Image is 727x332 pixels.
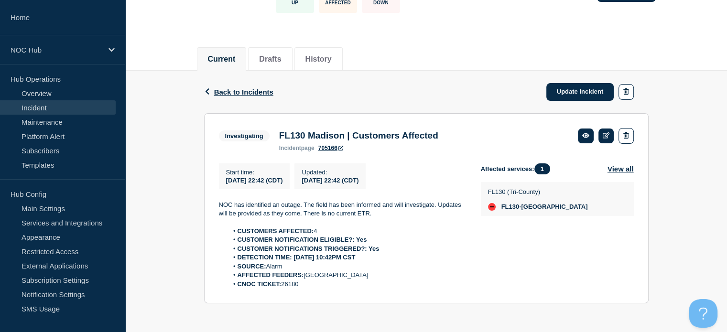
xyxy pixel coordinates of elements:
p: FL130 (Tri-County) [488,188,588,195]
a: Update incident [546,83,614,101]
button: View all [608,163,634,174]
button: Drafts [259,55,281,64]
strong: SOURCE: [238,263,266,270]
span: 1 [534,163,550,174]
div: down [488,203,496,211]
iframe: Help Scout Beacon - Open [689,299,717,328]
strong: CUSTOMERS AFFECTED: [238,227,314,235]
p: page [279,145,315,151]
strong: CNOC TICKET: [238,280,282,288]
span: incident [279,145,301,151]
span: Affected services: [481,163,555,174]
span: FL130-[GEOGRAPHIC_DATA] [501,203,588,211]
strong: AFFECTED FEEDERS: [238,271,304,278]
strong: CUSTOMER NOTIFICATIONS TRIGGERED?: Yes [238,245,380,252]
div: [DATE] 22:42 (CDT) [302,176,358,184]
button: Back to Incidents [204,88,273,96]
p: NOC Hub [11,46,102,54]
span: [DATE] 22:42 (CDT) [226,177,283,184]
button: Current [208,55,236,64]
li: 4 [228,227,466,236]
li: Alarm [228,262,466,271]
li: [GEOGRAPHIC_DATA] [228,271,466,279]
span: Investigating [219,130,270,141]
p: Updated : [302,169,358,176]
h3: FL130 Madison | Customers Affected [279,130,438,141]
li: 26180 [228,280,466,289]
a: 705166 [318,145,343,151]
button: History [305,55,332,64]
strong: CUSTOMER NOTIFICATION ELIGIBLE?: Yes [238,236,367,243]
p: NOC has identified an outage. The field has been informed and will investigate. Updates will be p... [219,201,466,218]
p: Start time : [226,169,283,176]
span: Back to Incidents [214,88,273,96]
strong: DETECTION TIME: [DATE] 10:42PM CST [238,254,356,261]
